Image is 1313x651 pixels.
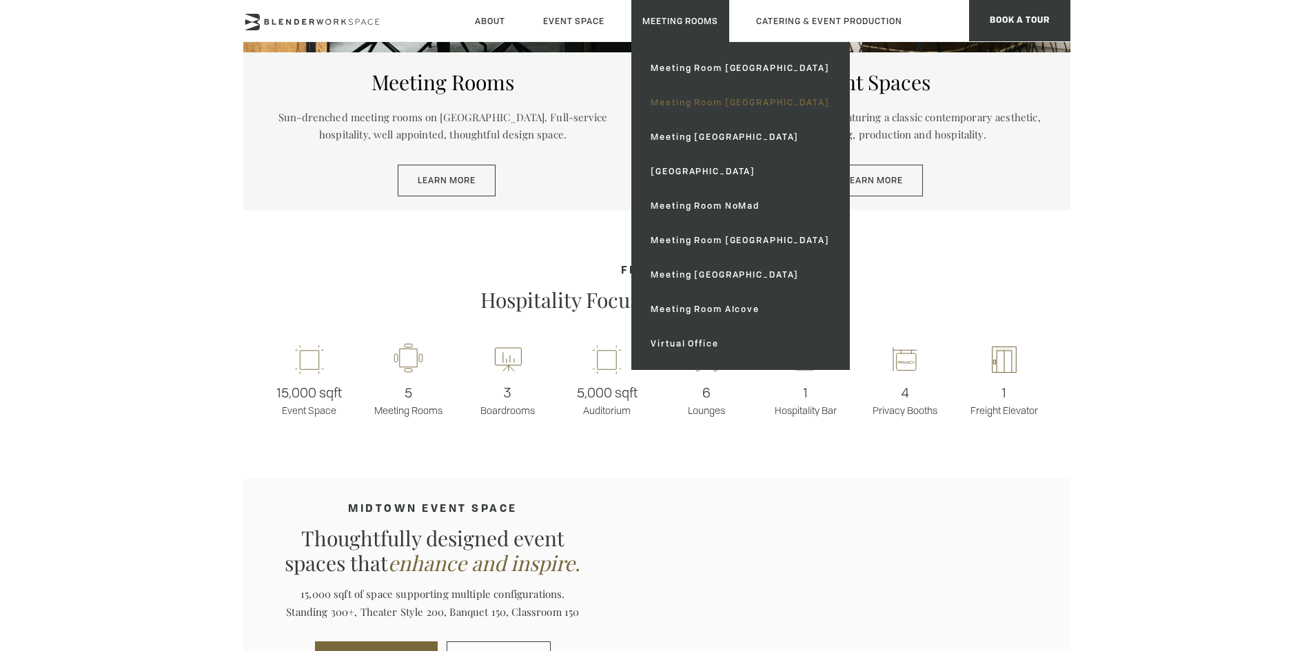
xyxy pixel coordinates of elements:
[388,549,580,577] em: enhance and inspire.
[640,292,840,327] a: Meeting Room Alcove
[955,382,1054,404] span: 1
[260,382,359,417] p: Event Space
[558,382,657,417] p: Auditorium
[855,382,955,417] p: Privacy Booths
[756,382,855,417] p: Hospitality Bar
[416,287,898,312] p: Hospitality Focused Premium Services
[458,382,558,404] span: 3
[243,265,1070,277] h4: Features
[640,258,840,292] a: Meeting [GEOGRAPHIC_DATA]
[691,109,1050,144] p: Award-winning event venue featuring a classic contemporary aesthetic, full-service planning, prod...
[640,85,840,120] a: Meeting Room [GEOGRAPHIC_DATA]
[260,382,359,404] span: 15,000 sqft
[398,165,496,196] a: Learn More
[276,586,590,621] p: 15,000 sqft of space supporting multiple configurations. Standing 300+, Theater Style 200, Banque...
[558,382,657,404] span: 5,000 sqft
[825,165,923,196] a: Learn More
[276,526,590,575] p: Thoughtfully designed event spaces that
[458,382,558,417] p: Boardrooms
[640,120,840,154] a: Meeting [GEOGRAPHIC_DATA]
[640,327,840,361] a: Virtual Office
[640,51,840,85] a: Meeting Room [GEOGRAPHIC_DATA]
[657,382,756,404] span: 6
[640,223,840,258] a: Meeting Room [GEOGRAPHIC_DATA]
[276,504,590,515] h4: MIDTOWN EVENT SPACE
[359,382,458,404] span: 5
[1004,97,1313,651] iframe: Chat Widget
[691,70,1050,94] h5: Event Spaces
[855,382,955,404] span: 4
[657,382,756,417] p: Lounges
[359,382,458,417] p: Meeting Rooms
[264,109,622,144] p: Sun-drenched meeting rooms on [GEOGRAPHIC_DATA]. Full-service hospitality, well appointed, though...
[640,154,840,189] a: [GEOGRAPHIC_DATA]
[955,382,1054,417] p: Freight Elevator
[640,189,840,223] a: Meeting Room NoMad
[756,382,855,404] span: 1
[264,70,622,94] h5: Meeting Rooms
